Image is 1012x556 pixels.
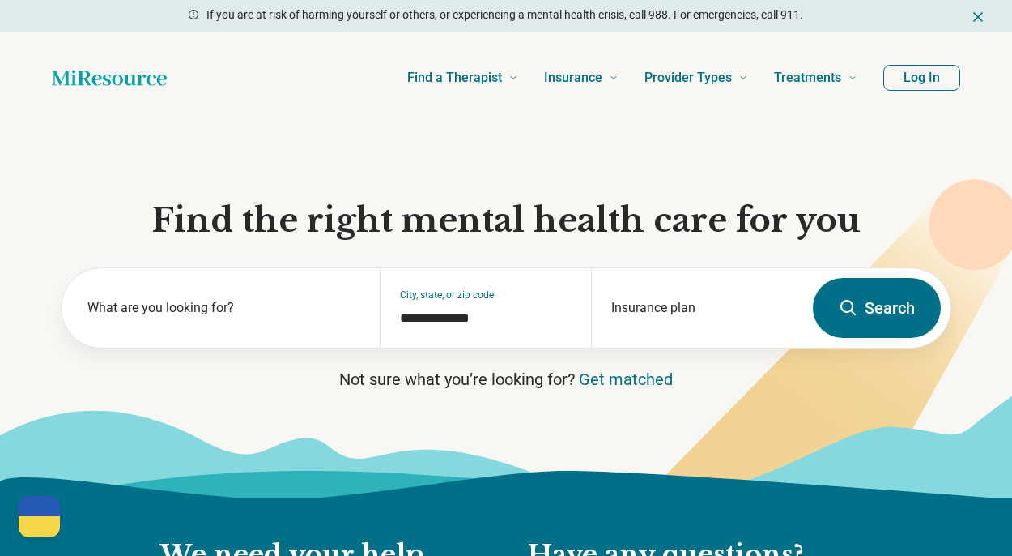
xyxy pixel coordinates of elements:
span: Treatments [774,66,841,89]
p: Not sure what you’re looking for? [61,368,951,391]
a: Get matched [579,370,673,389]
a: Insurance [544,45,619,110]
span: Insurance [544,66,602,89]
p: If you are at risk of harming yourself or others, or experiencing a mental health crisis, call 98... [206,6,803,24]
button: Log In [883,65,960,91]
span: Provider Types [644,66,732,89]
button: Dismiss [970,6,986,26]
span: Find a Therapist [407,66,502,89]
a: Find a Therapist [407,45,518,110]
h1: Find the right mental health care for you [61,199,951,242]
button: Search [813,278,941,338]
a: Provider Types [644,45,748,110]
label: What are you looking for? [87,298,360,318]
a: Treatments [774,45,857,110]
a: Home page [52,62,167,94]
